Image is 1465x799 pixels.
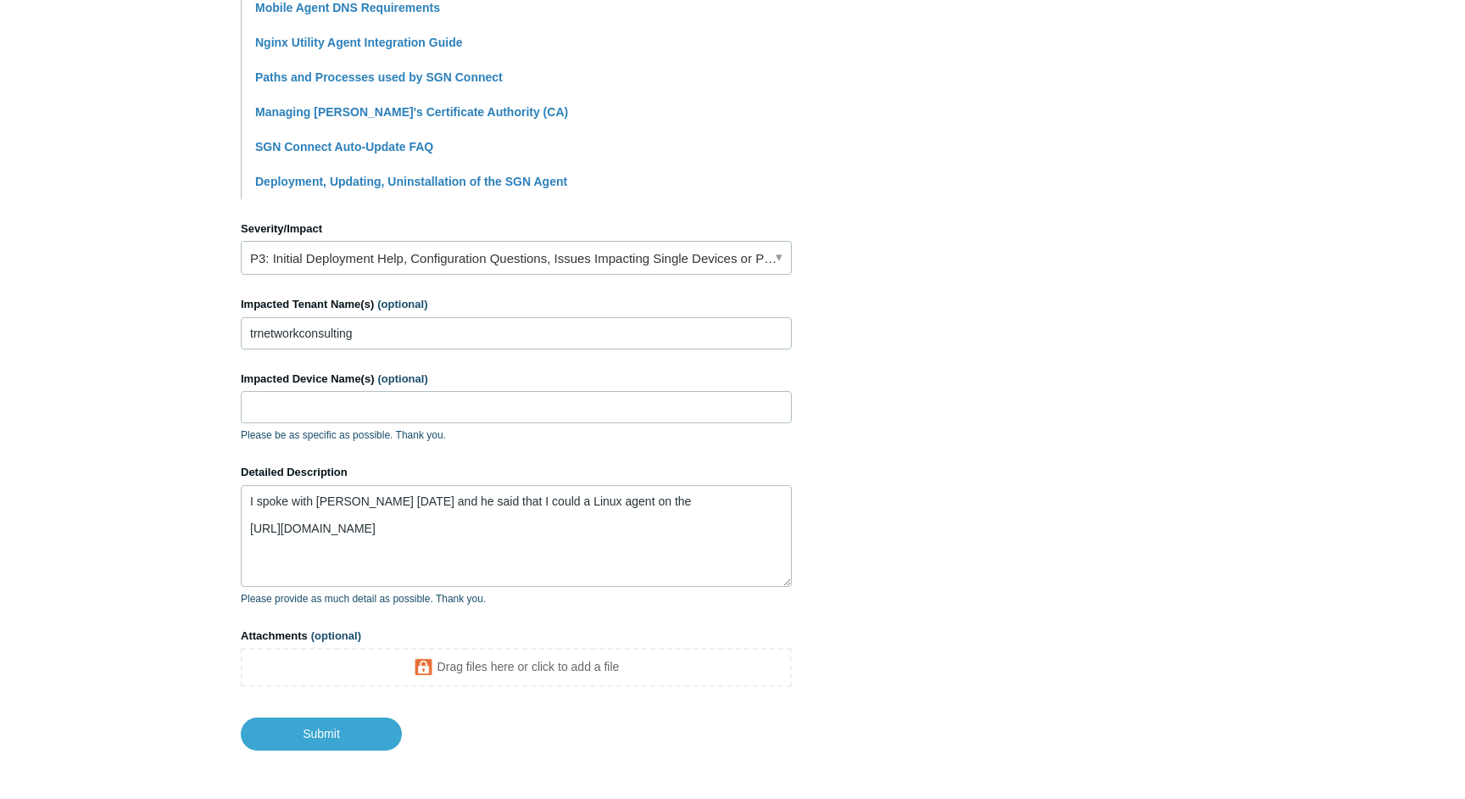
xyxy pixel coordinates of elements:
a: Managing [PERSON_NAME]'s Certificate Authority (CA) [255,105,568,119]
a: Mobile Agent DNS Requirements [255,1,440,14]
a: Nginx Utility Agent Integration Guide [255,36,462,49]
p: Please be as specific as possible. Thank you. [241,427,792,443]
label: Detailed Description [241,464,792,481]
span: (optional) [378,372,428,385]
a: Paths and Processes used by SGN Connect [255,70,503,84]
p: Please provide as much detail as possible. Thank you. [241,591,792,606]
label: Severity/Impact [241,221,792,237]
span: (optional) [311,629,361,642]
label: Impacted Device Name(s) [241,371,792,388]
input: Submit [241,718,402,750]
a: SGN Connect Auto-Update FAQ [255,140,433,154]
a: Deployment, Updating, Uninstallation of the SGN Agent [255,175,567,188]
label: Impacted Tenant Name(s) [241,296,792,313]
span: (optional) [377,298,427,310]
a: P3: Initial Deployment Help, Configuration Questions, Issues Impacting Single Devices or Past Out... [241,241,792,275]
label: Attachments [241,628,792,645]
